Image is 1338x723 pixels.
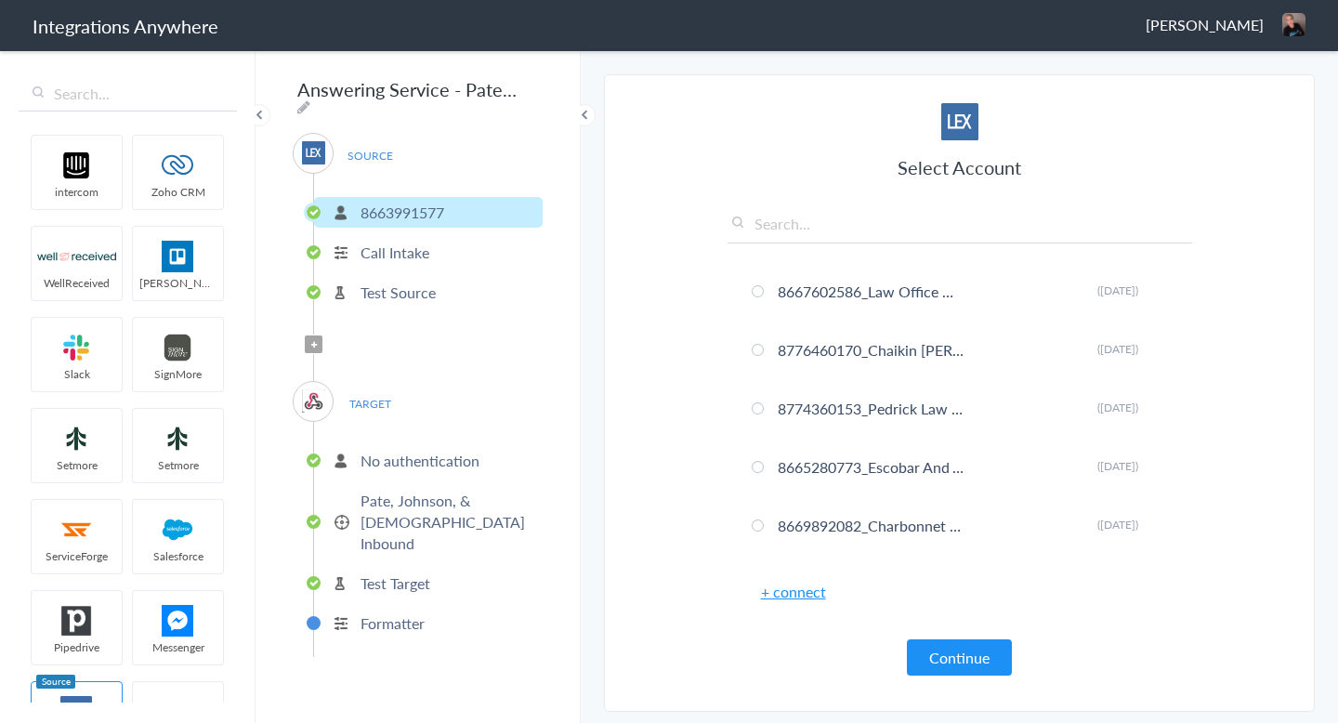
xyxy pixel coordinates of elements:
span: ([DATE]) [1097,283,1138,298]
span: ([DATE]) [1097,517,1138,532]
img: lex-app-logo.svg [302,141,325,164]
span: SignMore [133,366,223,382]
span: Pipedrive [32,639,122,655]
p: Call Intake [361,242,429,263]
input: Search... [19,76,237,112]
span: ([DATE]) [1097,400,1138,415]
img: serviceforge-icon.png [37,514,116,546]
span: ([DATE]) [1097,341,1138,357]
span: [PERSON_NAME] [1146,14,1264,35]
img: setmoreNew.jpg [138,423,217,454]
h3: Select Account [728,154,1192,180]
span: [PERSON_NAME] [133,275,223,291]
span: SOURCE [334,143,405,168]
img: zoho-logo.svg [138,150,217,181]
p: Pate, Johnson, & [DEMOGRAPHIC_DATA] Inbound [361,490,538,554]
p: Test Target [361,572,430,594]
span: Setmore [133,457,223,473]
p: Test Source [361,282,436,303]
p: No authentication [361,450,479,471]
img: lex-app-logo.svg [941,103,978,140]
img: intercom-logo.svg [37,150,116,181]
span: TARGET [334,391,405,416]
img: FBM.png [138,605,217,637]
span: Zoho CRM [133,184,223,200]
input: Search... [728,213,1192,243]
span: intercom [32,184,122,200]
p: 8663991577 [361,202,444,223]
span: Setmore [32,457,122,473]
span: Salesforce [133,548,223,564]
img: trello.png [138,241,217,272]
a: + connect [761,581,826,602]
span: WellReceived [32,275,122,291]
img: setmoreNew.jpg [37,423,116,454]
span: ([DATE]) [1097,458,1138,474]
img: fb-img-1595810349919.jpg [1282,13,1305,36]
img: wr-logo.svg [37,241,116,272]
img: salesforce-logo.svg [138,514,217,546]
span: ServiceForge [32,548,122,564]
img: signmore-logo.png [138,332,217,363]
span: Messenger [133,639,223,655]
span: Slack [32,366,122,382]
button: Continue [907,639,1012,676]
img: slack-logo.svg [37,332,116,363]
img: pipedrive.png [37,605,116,637]
img: webhook.png [302,389,325,413]
p: Formatter [361,612,425,634]
h1: Integrations Anywhere [33,13,218,39]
